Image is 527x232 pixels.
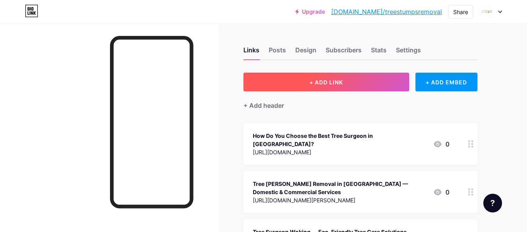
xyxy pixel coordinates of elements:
[331,7,442,16] a: [DOMAIN_NAME]/treestumpsremoval
[309,79,343,86] span: + ADD LINK
[243,73,409,91] button: + ADD LINK
[295,45,316,59] div: Design
[433,187,449,197] div: 0
[253,148,427,156] div: [URL][DOMAIN_NAME]
[371,45,387,59] div: Stats
[243,45,259,59] div: Links
[269,45,286,59] div: Posts
[253,132,427,148] div: How Do You Choose the Best Tree Surgeon in [GEOGRAPHIC_DATA]?
[479,4,494,19] img: treestumpsremoval
[415,73,477,91] div: + ADD EMBED
[453,8,468,16] div: Share
[253,180,427,196] div: Tree [PERSON_NAME] Removal in [GEOGRAPHIC_DATA] — Domestic & Commercial Services
[295,9,325,15] a: Upgrade
[396,45,421,59] div: Settings
[433,139,449,149] div: 0
[253,196,427,204] div: [URL][DOMAIN_NAME][PERSON_NAME]
[243,101,284,110] div: + Add header
[326,45,362,59] div: Subscribers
